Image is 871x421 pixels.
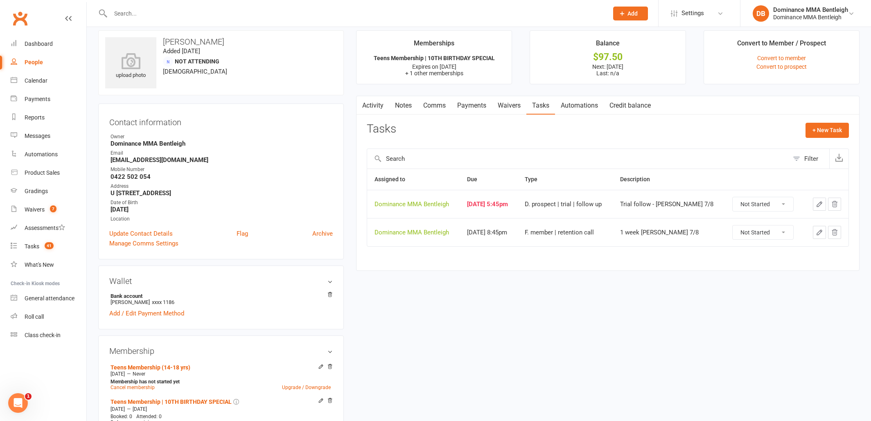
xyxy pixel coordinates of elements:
div: Memberships [414,38,454,53]
div: Mobile Number [111,166,333,173]
span: Never [133,371,145,377]
button: + New Task [806,123,849,137]
span: [DEMOGRAPHIC_DATA] [163,68,227,75]
div: Dominance MMA Bentleigh [375,229,452,236]
div: [DATE] 5:45pm [467,201,510,208]
div: Filter [804,154,818,164]
div: Class check-in [25,332,61,338]
div: Product Sales [25,169,60,176]
h3: [PERSON_NAME] [105,37,337,46]
span: 1 [25,393,32,400]
a: Cancel membership [111,385,155,390]
li: [PERSON_NAME] [109,292,333,306]
div: Owner [111,133,333,141]
a: Roll call [11,308,86,326]
strong: Dominance MMA Bentleigh [111,140,333,147]
span: Not Attending [175,58,219,65]
button: Filter [789,149,829,169]
a: Teens Membership | 10TH BIRTHDAY SPECIAL [111,398,232,405]
a: Waivers [492,96,526,115]
a: Update Contact Details [109,229,173,239]
h3: Contact information [109,115,333,127]
div: General attendance [25,295,74,302]
a: People [11,53,86,72]
input: Search [367,149,789,169]
a: Gradings [11,182,86,200]
strong: [DATE] [111,206,333,213]
div: Convert to Member / Prospect [737,38,826,53]
strong: Membership has not started yet [111,379,180,385]
span: + 1 other memberships [405,70,463,77]
div: Roll call [25,313,44,320]
a: Convert to prospect [756,63,807,70]
span: Expires on [DATE] [412,63,456,70]
a: Tasks [526,96,555,115]
button: Add [613,7,648,20]
span: [DATE] [133,406,147,412]
span: Add [627,10,638,17]
div: Address [111,182,333,190]
div: Gradings [25,188,48,194]
span: Settings [681,4,704,23]
div: Payments [25,96,50,102]
a: Upgrade / Downgrade [282,385,331,390]
div: 1 week [PERSON_NAME] 7/8 [620,229,718,236]
a: Reports [11,108,86,127]
div: upload photo [105,53,156,80]
a: Assessments [11,219,86,237]
div: Calendar [25,77,47,84]
iframe: Intercom live chat [8,393,28,413]
div: $97.50 [537,53,678,61]
div: F. member | retention call [525,229,605,236]
a: Comms [417,96,451,115]
span: Booked: 0 [111,414,132,419]
a: Activity [357,96,389,115]
a: Add / Edit Payment Method [109,308,184,318]
div: What's New [25,261,54,268]
div: Messages [25,133,50,139]
strong: U [STREET_ADDRESS] [111,189,333,197]
a: Credit balance [604,96,657,115]
div: Location [111,215,333,223]
a: Product Sales [11,164,86,182]
th: Description [613,169,725,190]
div: Dominance MMA Bentleigh [375,201,452,208]
th: Type [517,169,612,190]
span: xxxx 1186 [152,299,174,305]
div: Automations [25,151,58,158]
time: Added [DATE] [163,47,200,55]
a: Class kiosk mode [11,326,86,344]
div: Tasks [25,243,39,250]
a: What's New [11,256,86,274]
a: Convert to member [757,55,806,61]
strong: Teens Membership | 10TH BIRTHDAY SPECIAL [374,55,495,61]
div: Dominance MMA Bentleigh [773,6,848,14]
div: D. prospect | trial | follow up [525,201,605,208]
a: Clubworx [10,8,30,29]
div: People [25,59,43,65]
h3: Membership [109,347,333,356]
strong: [EMAIL_ADDRESS][DOMAIN_NAME] [111,156,333,164]
span: [DATE] [111,406,125,412]
strong: Bank account [111,293,329,299]
a: Dashboard [11,35,86,53]
a: Manage Comms Settings [109,239,178,248]
span: 41 [45,242,54,249]
div: Reports [25,114,45,121]
a: Payments [11,90,86,108]
div: Waivers [25,206,45,213]
a: Flag [237,229,248,239]
span: 7 [50,205,56,212]
a: Tasks 41 [11,237,86,256]
div: Dashboard [25,41,53,47]
h3: Wallet [109,277,333,286]
div: [DATE] 8:45pm [467,229,510,236]
a: Teens Membership (14-18 yrs) [111,364,190,371]
div: — [108,371,333,377]
div: Dominance MMA Bentleigh [773,14,848,21]
div: Email [111,149,333,157]
p: Next: [DATE] Last: n/a [537,63,678,77]
a: Archive [312,229,333,239]
div: Assessments [25,225,65,231]
div: Trial follow - [PERSON_NAME] 7/8 [620,201,718,208]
